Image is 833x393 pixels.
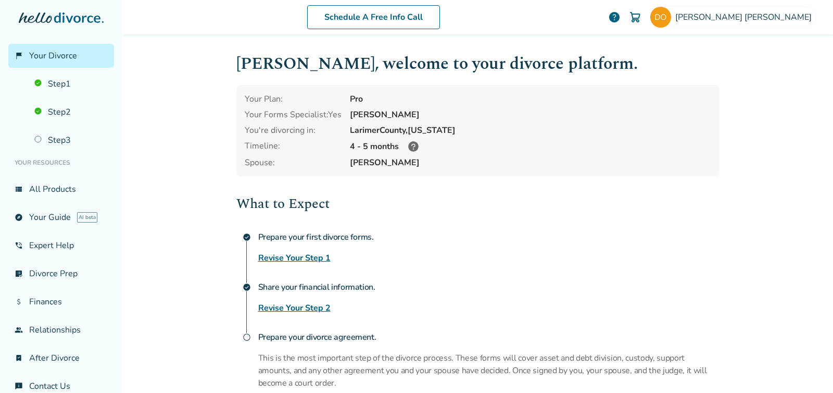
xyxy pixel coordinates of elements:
[15,52,23,60] span: flag_2
[15,298,23,306] span: attach_money
[8,205,114,229] a: exploreYour GuideAI beta
[245,125,342,136] div: You're divorcing in:
[243,333,251,341] span: radio_button_unchecked
[608,11,621,23] a: help
[650,7,671,28] img: davidzolson@gmail.com
[77,212,97,223] span: AI beta
[258,227,720,248] h4: Prepare your first divorce forms.
[8,262,114,286] a: list_alt_checkDivorce Prep
[15,213,23,222] span: explore
[236,193,720,214] h2: What to Expect
[15,185,23,193] span: view_list
[350,140,711,153] div: 4 - 5 months
[8,152,114,173] li: Your Resources
[28,100,114,124] a: Step2
[15,241,23,250] span: phone_in_talk
[28,72,114,96] a: Step1
[8,44,114,68] a: flag_2Your Divorce
[258,252,331,264] a: Revise Your Step 1
[258,302,331,314] a: Revise Your Step 2
[236,51,720,77] h1: [PERSON_NAME] , welcome to your divorce platform.
[258,352,720,389] p: This is the most important step of the divorce process. These forms will cover asset and debt div...
[15,326,23,334] span: group
[781,343,833,393] iframe: Chat Widget
[350,157,711,168] span: [PERSON_NAME]
[245,140,342,153] div: Timeline:
[243,233,251,241] span: check_circle
[675,11,816,23] span: [PERSON_NAME] [PERSON_NAME]
[15,354,23,362] span: bookmark_check
[29,50,77,62] span: Your Divorce
[8,290,114,314] a: attach_moneyFinances
[629,11,641,23] img: Cart
[350,93,711,105] div: Pro
[350,109,711,120] div: [PERSON_NAME]
[258,327,720,348] h4: Prepare your divorce agreement.
[245,109,342,120] div: Your Forms Specialist: Yes
[258,277,720,298] h4: Share your financial information.
[8,234,114,257] a: phone_in_talkExpert Help
[350,125,711,136] div: Larimer County, [US_STATE]
[307,5,440,29] a: Schedule A Free Info Call
[8,346,114,370] a: bookmark_checkAfter Divorce
[8,177,114,201] a: view_listAll Products
[28,128,114,152] a: Step3
[243,283,251,291] span: check_circle
[245,157,342,168] span: Spouse:
[8,318,114,342] a: groupRelationships
[245,93,342,105] div: Your Plan:
[15,382,23,390] span: chat_info
[15,269,23,278] span: list_alt_check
